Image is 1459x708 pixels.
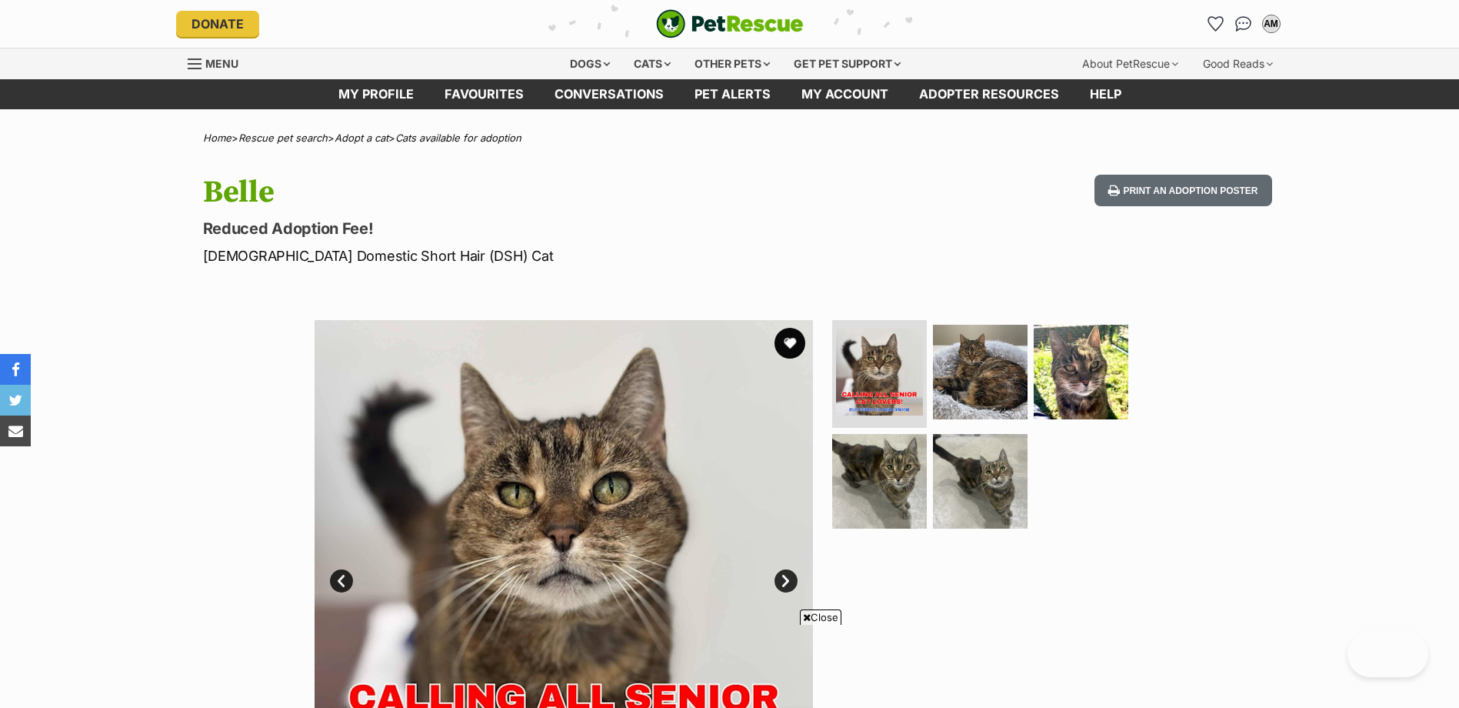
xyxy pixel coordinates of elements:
img: Photo of Belle [933,325,1028,419]
a: Donate [176,11,259,37]
span: Close [800,609,841,625]
a: Favourites [1204,12,1228,36]
img: Photo of Belle [1034,325,1128,419]
a: Home [203,132,232,144]
div: Other pets [684,48,781,79]
a: Cats available for adoption [395,132,521,144]
button: My account [1259,12,1284,36]
span: Menu [205,57,238,70]
img: Photo of Belle [832,434,927,529]
img: Photo of Belle [933,434,1028,529]
a: Adopter resources [904,79,1074,109]
div: Dogs [559,48,621,79]
a: Prev [330,569,353,593]
div: Cats [623,48,681,79]
p: [DEMOGRAPHIC_DATA] Domestic Short Hair (DSH) Cat [203,245,854,266]
button: favourite [774,328,805,359]
a: Menu [188,48,249,76]
h1: Belle [203,175,854,210]
div: About PetRescue [1071,48,1189,79]
a: Conversations [1231,12,1256,36]
a: conversations [539,79,679,109]
img: chat-41dd97257d64d25036548639549fe6c8038ab92f7586957e7f3b1b290dea8141.svg [1235,16,1251,32]
button: Print an adoption poster [1094,175,1271,206]
a: Help [1074,79,1137,109]
div: Good Reads [1192,48,1284,79]
a: Pet alerts [679,79,786,109]
a: Favourites [429,79,539,109]
div: AM [1264,16,1279,32]
div: > > > [165,132,1295,144]
img: logo-cat-932fe2b9b8326f06289b0f2fb663e598f794de774fb13d1741a6617ecf9a85b4.svg [656,9,804,38]
a: PetRescue [656,9,804,38]
img: Photo of Belle [836,329,923,416]
p: Reduced Adoption Fee! [203,218,854,239]
a: My profile [323,79,429,109]
iframe: Advertisement [450,631,1010,700]
iframe: Help Scout Beacon - Open [1347,631,1428,677]
a: Rescue pet search [238,132,328,144]
div: Get pet support [783,48,911,79]
a: Next [774,569,798,593]
ul: Account quick links [1204,12,1284,36]
a: Adopt a cat [335,132,388,144]
a: My account [786,79,904,109]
